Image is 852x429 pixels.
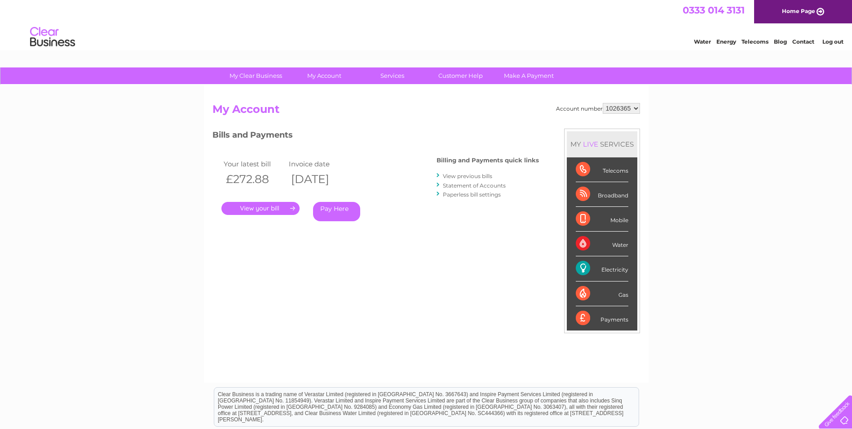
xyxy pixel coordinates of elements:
[424,67,498,84] a: Customer Help
[214,5,639,44] div: Clear Business is a trading name of Verastar Limited (registered in [GEOGRAPHIC_DATA] No. 3667643...
[437,157,539,164] h4: Billing and Payments quick links
[576,306,628,331] div: Payments
[287,170,352,188] th: [DATE]
[742,38,768,45] a: Telecoms
[219,67,293,84] a: My Clear Business
[567,131,637,157] div: MY SERVICES
[716,38,736,45] a: Energy
[581,140,600,148] div: LIVE
[355,67,429,84] a: Services
[576,232,628,256] div: Water
[287,67,361,84] a: My Account
[492,67,566,84] a: Make A Payment
[576,157,628,182] div: Telecoms
[212,103,640,120] h2: My Account
[576,256,628,281] div: Electricity
[287,158,352,170] td: Invoice date
[221,158,287,170] td: Your latest bill
[556,103,640,114] div: Account number
[443,173,492,179] a: View previous bills
[576,282,628,306] div: Gas
[822,38,843,45] a: Log out
[774,38,787,45] a: Blog
[683,4,745,16] a: 0333 014 3131
[792,38,814,45] a: Contact
[221,202,300,215] a: .
[443,182,506,189] a: Statement of Accounts
[30,23,75,51] img: logo.png
[212,129,539,144] h3: Bills and Payments
[443,191,501,198] a: Paperless bill settings
[694,38,711,45] a: Water
[576,207,628,232] div: Mobile
[313,202,360,221] a: Pay Here
[221,170,287,188] th: £272.88
[576,182,628,207] div: Broadband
